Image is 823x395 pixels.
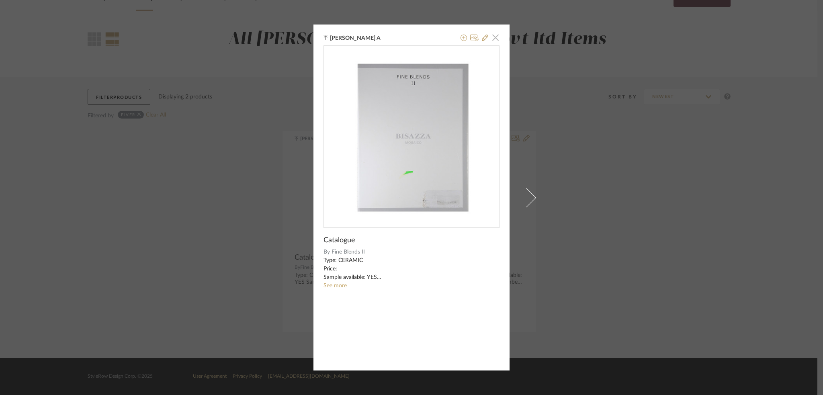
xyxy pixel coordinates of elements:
img: 836b48c5-82bd-4e24-84bd-8e53c7f500ef_436x436.jpg [324,46,499,221]
span: Fine Blends II [332,248,500,256]
div: 0 [324,46,499,221]
span: Catalogue [323,236,355,245]
a: See more [323,283,347,289]
span: By [323,248,330,256]
div: Type: CERAMIC Price: Sample available: YES Sample Internal reference number: TS-CM-CT-09 Stock av... [323,256,500,282]
button: Close [487,29,504,45]
span: [PERSON_NAME] A [330,35,388,42]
